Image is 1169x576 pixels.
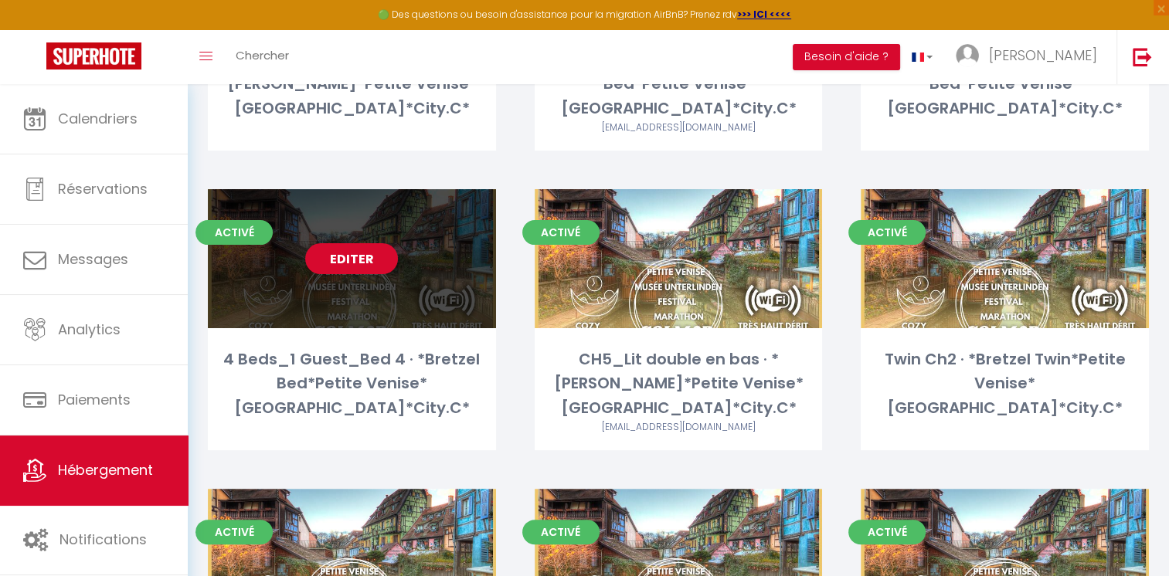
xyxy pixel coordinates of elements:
a: Chercher [224,30,301,84]
span: Messages [58,249,128,269]
div: 4 Beds_1 Guest_Bed 1 · *Bretzel Bed*Petite Venise*[GEOGRAPHIC_DATA]*City.C* [535,48,823,120]
span: Activé [195,220,273,245]
span: Hébergement [58,460,153,479]
img: logout [1133,47,1152,66]
div: Twin Ch2 · *Bretzel Twin*Petite Venise*[GEOGRAPHIC_DATA]*City.C* [861,347,1149,420]
span: Paiements [58,390,131,409]
span: [PERSON_NAME] [989,46,1097,65]
img: Super Booking [46,42,141,69]
span: Chercher [236,47,289,63]
div: Airbnb [535,120,823,135]
a: ... [PERSON_NAME] [944,30,1116,84]
div: Chambre 4_Lit double · *[PERSON_NAME]*Petite Venise*[GEOGRAPHIC_DATA]*City.C* [208,48,496,120]
span: Activé [195,520,273,544]
span: Calendriers [58,109,138,128]
div: Airbnb [535,420,823,435]
img: ... [956,44,979,67]
div: CH5_Lit double en bas · *[PERSON_NAME]*Petite Venise*[GEOGRAPHIC_DATA]*City.C* [535,347,823,420]
span: Réservations [58,179,148,198]
span: Analytics [58,320,121,339]
span: Notifications [59,530,147,549]
span: Activé [522,220,600,245]
span: Activé [848,220,926,245]
a: Editer [305,243,398,274]
span: Activé [848,520,926,544]
div: 4 Beds_1 Guest_Bed 2 · *Bretzel Bed*Petite Venise*[GEOGRAPHIC_DATA]*City.C* [861,48,1149,120]
div: 4 Beds_1 Guest_Bed 4 · *Bretzel Bed*Petite Venise*[GEOGRAPHIC_DATA]*City.C* [208,347,496,420]
button: Besoin d'aide ? [793,44,900,70]
span: Activé [522,520,600,544]
a: >>> ICI <<<< [737,8,791,21]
